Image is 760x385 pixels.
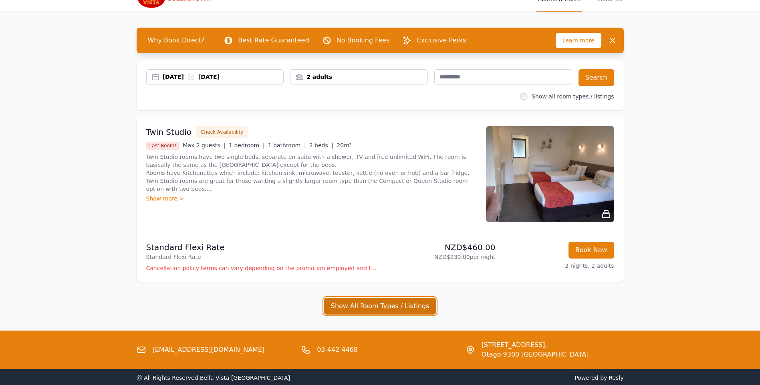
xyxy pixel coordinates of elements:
[183,142,226,148] span: Max 2 guests |
[337,142,351,148] span: 20m²
[383,253,496,261] p: NZD$230.00 per night
[268,142,306,148] span: 1 bathroom |
[337,36,390,45] p: No Booking Fees
[146,253,377,261] p: Standard Flexi Rate
[317,345,358,355] a: 03 442 4468
[568,242,614,259] button: Book Now
[229,142,265,148] span: 1 bedroom |
[383,242,496,253] p: NZD$460.00
[238,36,309,45] p: Best Rate Guaranteed
[556,33,601,48] span: Learn more
[146,126,192,138] h3: Twin Studio
[146,264,377,272] p: Cancellation policy terms can vary depending on the promotion employed and the time of stay of th...
[482,350,589,359] span: Otago 9300 [GEOGRAPHIC_DATA]
[532,93,614,100] label: Show all room types / listings
[196,126,248,138] button: Check Availability
[309,142,334,148] span: 2 beds |
[579,69,614,86] button: Search
[383,374,624,382] span: Powered by
[502,262,614,270] p: 2 nights, 2 adults
[146,242,377,253] p: Standard Flexi Rate
[163,73,284,81] div: [DATE] [DATE]
[137,375,290,381] span: ⓒ All Rights Reserved. Bella Vista [GEOGRAPHIC_DATA]
[290,73,427,81] div: 2 adults
[141,32,211,48] span: Why Book Direct?
[482,340,589,350] span: [STREET_ADDRESS],
[417,36,466,45] p: Exclusive Perks
[153,345,265,355] a: [EMAIL_ADDRESS][DOMAIN_NAME]
[146,195,476,203] div: Show more >
[146,153,476,193] p: Twin Studio rooms have two single beds, separate en-suite with a shower, TV and free unlimited Wi...
[324,298,436,315] button: Show All Room Types / Listings
[609,375,623,381] a: Resly
[146,142,180,150] span: Last Room!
